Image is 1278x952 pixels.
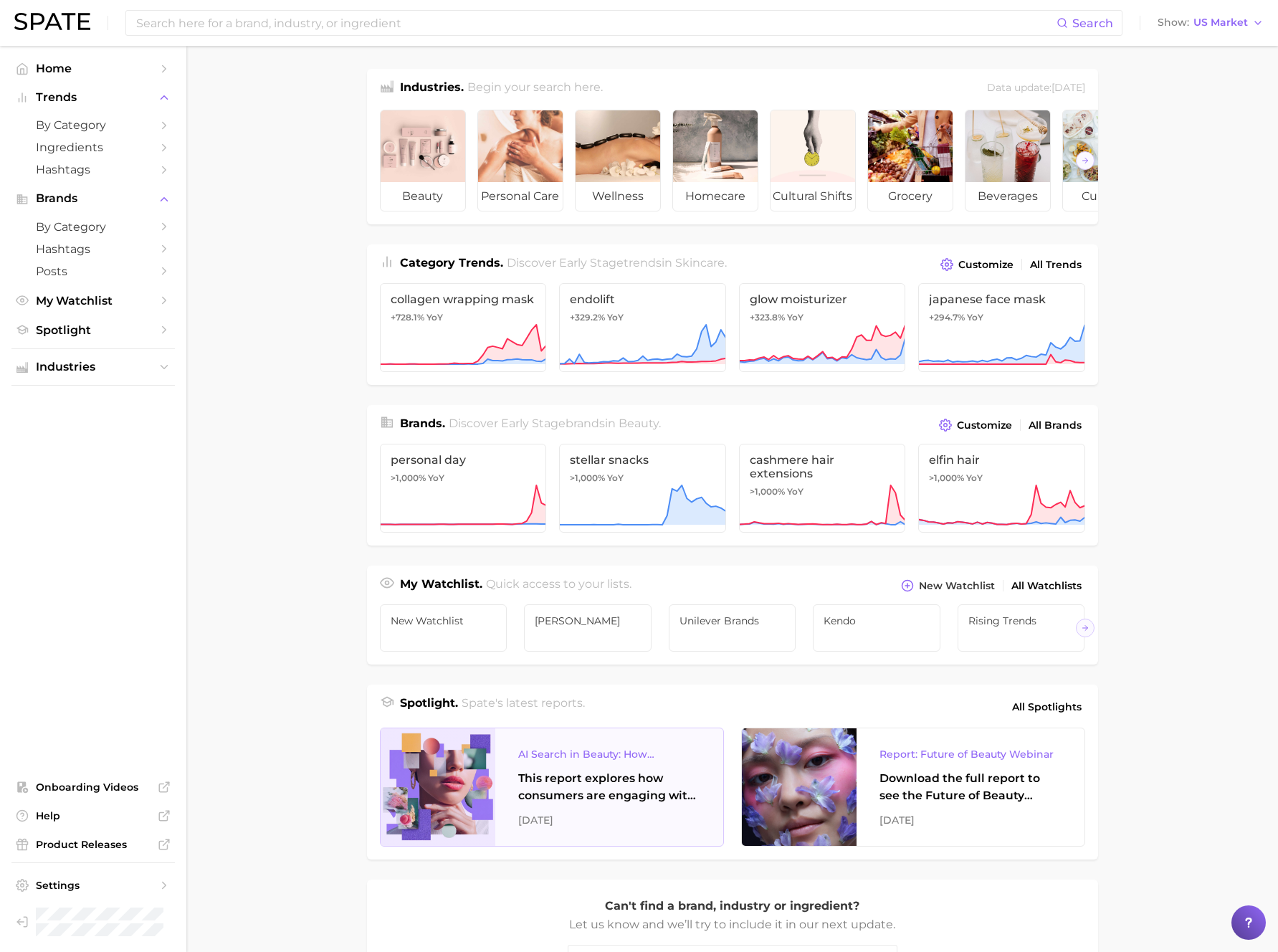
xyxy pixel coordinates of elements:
[11,114,175,136] a: by Category
[391,453,536,467] span: personal day
[380,444,547,533] a: personal day>1,000% YoY
[36,323,151,337] span: Spotlight
[879,811,1062,829] div: [DATE]
[1076,151,1095,170] button: Scroll Right
[426,312,443,323] span: YoY
[467,79,603,98] h2: Begin your search here.
[1029,419,1082,432] span: All Brands
[391,615,497,627] span: New Watchlist
[918,283,1085,372] a: japanese face mask+294.7% YoY
[675,256,725,270] span: skincare
[929,472,964,483] span: >1,000%
[535,615,641,627] span: [PERSON_NAME]
[750,453,895,480] span: cashmere hair extensions
[771,182,855,211] span: cultural shifts
[879,746,1062,763] div: Report: Future of Beauty Webinar
[11,188,175,209] button: Brands
[380,110,466,211] a: beauty
[607,472,624,484] span: YoY
[36,192,151,205] span: Brands
[36,809,151,822] span: Help
[958,604,1085,652] a: Rising Trends
[11,319,175,341] a: Spotlight
[1011,580,1082,592] span: All Watchlists
[135,11,1057,35] input: Search here for a brand, industry, or ingredient
[11,903,175,941] a: Log out. Currently logged in as Pro User with e-mail spate.pro@test.test.
[741,728,1085,847] a: Report: Future of Beauty WebinarDownload the full report to see the Future of Beauty trends we un...
[879,770,1062,804] div: Download the full report to see the Future of Beauty trends we unpacked during the webinar.
[391,312,424,323] span: +728.1%
[11,136,175,158] a: Ingredients
[1193,19,1248,27] span: US Market
[1154,14,1267,32] button: ShowUS Market
[1012,698,1082,715] span: All Spotlights
[1072,16,1113,30] span: Search
[669,604,796,652] a: Unilever brands
[478,182,563,211] span: personal care
[672,110,758,211] a: homecare
[391,292,536,306] span: collagen wrapping mask
[477,110,563,211] a: personal care
[524,604,652,652] a: [PERSON_NAME]
[400,416,445,430] span: Brands .
[867,110,953,211] a: grocery
[929,292,1074,306] span: japanese face mask
[679,615,786,627] span: Unilever brands
[11,216,175,238] a: by Category
[449,416,661,430] span: Discover Early Stage brands in .
[36,163,151,176] span: Hashtags
[462,695,585,719] h2: Spate's latest reports.
[381,182,465,211] span: beauty
[486,576,631,596] h2: Quick access to your lists.
[391,472,426,483] span: >1,000%
[380,728,724,847] a: AI Search in Beauty: How Consumers Are Using ChatGPT vs. Google SearchThis report explores how co...
[1158,19,1189,27] span: Show
[559,283,726,372] a: endolift+329.2% YoY
[1008,576,1085,596] a: All Watchlists
[428,472,444,484] span: YoY
[673,182,758,211] span: homecare
[36,838,151,851] span: Product Releases
[787,312,803,323] span: YoY
[1063,182,1148,211] span: culinary
[570,453,715,467] span: stellar snacks
[36,242,151,256] span: Hashtags
[918,444,1085,533] a: elfin hair>1,000% YoY
[36,781,151,794] span: Onboarding Videos
[11,238,175,260] a: Hashtags
[36,91,151,104] span: Trends
[619,416,659,430] span: beauty
[400,79,464,98] h1: Industries.
[919,580,995,592] span: New Watchlist
[36,879,151,892] span: Settings
[739,283,906,372] a: glow moisturizer+323.8% YoY
[576,182,660,211] span: wellness
[957,419,1012,432] span: Customize
[11,158,175,181] a: Hashtags
[400,695,458,719] h1: Spotlight.
[11,805,175,827] a: Help
[11,834,175,855] a: Product Releases
[929,312,965,323] span: +294.7%
[570,312,605,323] span: +329.2%
[929,453,1074,467] span: elfin hair
[937,254,1016,275] button: Customize
[11,87,175,108] button: Trends
[36,265,151,278] span: Posts
[966,472,983,484] span: YoY
[965,182,1050,211] span: beverages
[559,444,726,533] a: stellar snacks>1,000% YoY
[518,811,700,829] div: [DATE]
[968,615,1074,627] span: Rising Trends
[787,486,803,498] span: YoY
[380,604,507,652] a: New Watchlist
[518,770,700,804] div: This report explores how consumers are engaging with AI-powered search tools — and what it means ...
[507,256,727,270] span: Discover Early Stage trends in .
[1008,695,1085,719] a: All Spotlights
[570,292,715,306] span: endolift
[1062,110,1148,211] a: culinary
[400,576,482,596] h1: My Watchlist.
[568,897,897,915] p: Can't find a brand, industry or ingredient?
[813,604,940,652] a: Kendo
[14,13,90,30] img: SPATE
